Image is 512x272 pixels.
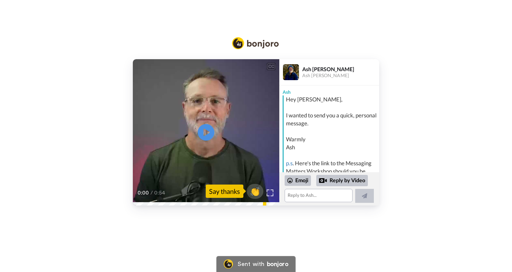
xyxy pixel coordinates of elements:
[247,184,263,199] button: 👏
[279,85,379,95] div: Ash
[302,66,379,72] div: Ash [PERSON_NAME]
[206,185,243,198] div: Say thanks
[232,37,279,49] img: Bonjoro Logo
[247,186,263,197] span: 👏
[267,63,275,70] div: CC
[267,190,273,196] img: Full screen
[150,189,153,197] span: /
[283,64,299,80] img: Profile Image
[286,95,378,207] div: Hey [PERSON_NAME], I wanted to send you a quick, personal message. Warmly Ash . Here's the link t...
[137,189,149,197] span: 0:00
[286,160,293,167] a: p.s
[316,175,368,186] div: Reply by Video
[285,175,311,186] div: Emoji
[302,73,379,78] div: Ash [PERSON_NAME]
[154,189,166,197] span: 0:54
[319,177,327,185] div: Reply by Video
